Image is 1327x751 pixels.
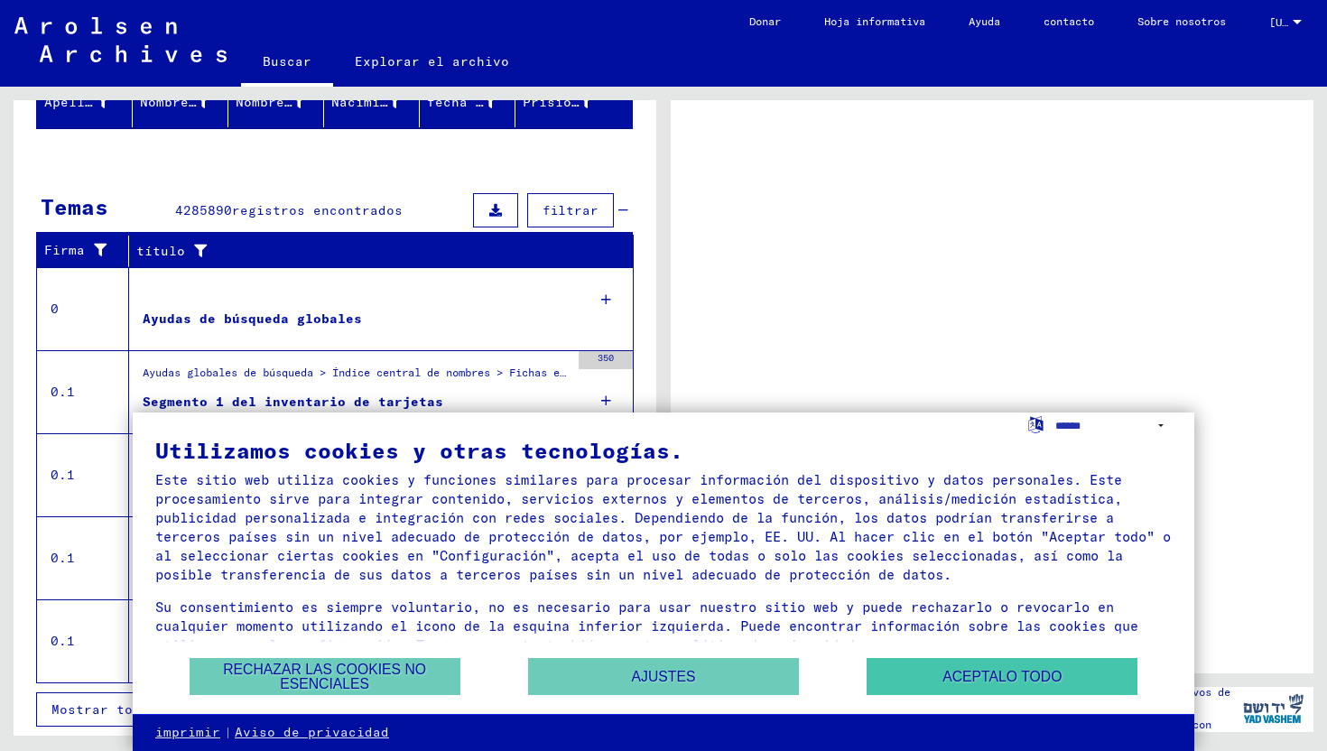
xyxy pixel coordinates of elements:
font: Apellido [44,94,109,110]
font: título [136,243,185,259]
div: Nacimiento [331,88,423,116]
div: Nombre de nacimiento [236,88,328,116]
label: Seleccionar idioma [1026,415,1045,432]
font: Ajustes [632,669,696,684]
font: 0.1 [51,633,75,649]
div: Firma [44,236,133,265]
font: 0.1 [51,384,75,400]
button: filtrar [527,193,614,227]
font: Aceptalo todo [942,669,1062,684]
mat-header-cell: fecha de nacimiento [420,77,515,127]
button: Aceptalo todo [867,658,1137,695]
font: Firma [44,242,85,258]
a: imprimir [155,724,220,742]
font: Ayudas de búsqueda globales [143,311,362,327]
font: fecha de nacimiento [427,94,581,110]
font: Temas [41,193,108,220]
font: imprimir [155,724,220,740]
font: Aviso de privacidad [235,724,389,740]
font: Nacimiento [331,94,413,110]
button: Rechazar las cookies no esenciales [190,658,460,695]
font: Buscar [263,53,311,70]
font: Sobre nosotros [1137,14,1226,28]
font: Su consentimiento es siempre voluntario, no es necesario para usar nuestro sitio web y puede rech... [155,598,1138,654]
font: 0.1 [51,467,75,483]
div: Apellido [44,88,132,116]
a: Aviso de privacidad [235,724,389,742]
font: Segmento 1 del inventario de tarjetas [143,394,443,410]
font: 4285890 [175,202,232,218]
div: fecha de nacimiento [427,88,519,116]
div: título [136,236,616,265]
mat-header-cell: Apellido [37,77,133,127]
font: 0 [51,301,59,317]
font: contacto [1044,14,1094,28]
mat-header-cell: Nacimiento [324,77,420,127]
font: registros encontrados [232,202,403,218]
font: Prisionero # [523,94,620,110]
select: Seleccionar idioma [1055,413,1173,439]
font: Este sitio web utiliza cookies y funciones similares para procesar información del dispositivo y ... [155,471,1171,583]
mat-header-cell: Prisionero # [515,77,632,127]
font: filtrar [543,202,599,218]
div: Prisionero # [523,88,615,116]
mat-header-cell: Nombre de pila [133,77,228,127]
button: Mostrar todos los resultados [36,692,304,727]
img: yv_logo.png [1239,686,1307,731]
font: Explorar el archivo [355,53,509,70]
font: Nombre de pila [140,94,254,110]
a: Buscar [241,40,333,87]
font: Utilizamos cookies y otras tecnologías. [155,437,683,464]
font: Rechazar las cookies no esenciales [223,662,426,691]
img: Arolsen_neg.svg [14,17,227,62]
font: 0.1 [51,550,75,566]
font: Ayuda [969,14,1000,28]
font: Mostrar todos los resultados [51,701,279,718]
font: 350 [598,352,614,364]
mat-header-cell: Nombre de nacimiento [228,77,324,127]
font: Donar [749,14,781,28]
div: Nombre de pila [140,88,232,116]
button: Ajustes [528,658,799,695]
font: Hoja informativa [824,14,925,28]
font: Nombre de nacimiento [236,94,398,110]
a: Explorar el archivo [333,40,531,83]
